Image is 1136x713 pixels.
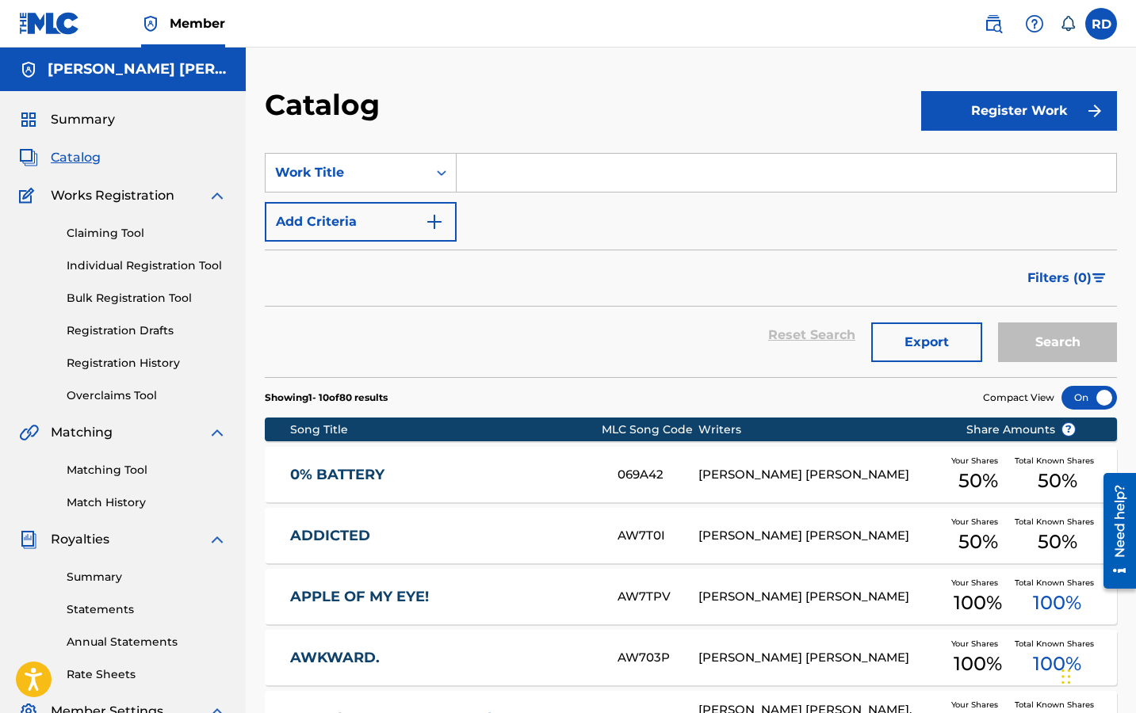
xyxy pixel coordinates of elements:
[425,212,444,231] img: 9d2ae6d4665cec9f34b9.svg
[698,466,941,484] div: [PERSON_NAME] [PERSON_NAME]
[1038,528,1077,556] span: 50 %
[275,163,418,182] div: Work Title
[67,355,227,372] a: Registration History
[1092,466,1136,597] iframe: Resource Center
[48,60,227,78] h5: Rommel Alexander Donald
[67,634,227,650] a: Annual Statements
[951,638,1004,650] span: Your Shares
[19,12,80,35] img: MLC Logo
[67,462,227,479] a: Matching Tool
[618,466,698,484] div: 069A42
[951,699,1004,711] span: Your Shares
[602,421,699,438] div: MLC Song Code
[290,421,601,438] div: Song Title
[265,87,388,123] h2: Catalog
[19,186,40,205] img: Works Registration
[618,527,698,545] div: AW7T0I
[1015,638,1100,650] span: Total Known Shares
[19,110,115,129] a: SummarySummary
[871,322,982,362] button: Export
[954,589,1002,617] span: 100 %
[19,423,39,442] img: Matching
[958,467,998,495] span: 50 %
[19,530,38,549] img: Royalties
[19,148,38,167] img: Catalog
[51,110,115,129] span: Summary
[1015,455,1100,467] span: Total Known Shares
[67,257,227,274] a: Individual Registration Tool
[19,148,101,167] a: CatalogCatalog
[1025,14,1044,33] img: help
[698,527,941,545] div: [PERSON_NAME] [PERSON_NAME]
[1033,589,1081,617] span: 100 %
[1027,269,1092,288] span: Filters ( 0 )
[1092,273,1106,283] img: filter
[618,588,698,606] div: AW7TPV
[208,530,227,549] img: expand
[290,588,596,606] a: APPLE OF MY EYE!
[170,14,225,32] span: Member
[141,14,160,33] img: Top Rightsholder
[1018,258,1117,298] button: Filters (0)
[51,148,101,167] span: Catalog
[966,421,1076,438] span: Share Amounts
[698,649,941,667] div: [PERSON_NAME] [PERSON_NAME]
[290,466,596,484] a: 0% BATTERY
[1085,101,1104,120] img: f7272a7cc735f4ea7f67.svg
[1057,637,1136,713] iframe: Chat Widget
[51,423,113,442] span: Matching
[19,60,38,79] img: Accounts
[67,494,227,511] a: Match History
[67,387,227,404] a: Overclaims Tool
[951,577,1004,589] span: Your Shares
[67,322,227,339] a: Registration Drafts
[618,649,698,667] div: AW703P
[698,421,941,438] div: Writers
[265,202,457,242] button: Add Criteria
[1085,8,1117,40] div: User Menu
[208,423,227,442] img: expand
[977,8,1009,40] a: Public Search
[208,186,227,205] img: expand
[67,666,227,683] a: Rate Sheets
[958,528,998,556] span: 50 %
[1033,650,1081,678] span: 100 %
[951,455,1004,467] span: Your Shares
[265,391,388,405] p: Showing 1 - 10 of 80 results
[1038,467,1077,495] span: 50 %
[1015,577,1100,589] span: Total Known Shares
[984,14,1003,33] img: search
[51,530,109,549] span: Royalties
[921,91,1117,131] button: Register Work
[1062,423,1075,436] span: ?
[1015,699,1100,711] span: Total Known Shares
[67,290,227,307] a: Bulk Registration Tool
[67,601,227,618] a: Statements
[951,516,1004,528] span: Your Shares
[983,391,1054,405] span: Compact View
[1060,16,1076,32] div: Notifications
[67,225,227,242] a: Claiming Tool
[265,153,1117,377] form: Search Form
[67,569,227,585] a: Summary
[290,527,596,545] a: ADDICTED
[954,650,1002,678] span: 100 %
[1019,8,1050,40] div: Help
[1015,516,1100,528] span: Total Known Shares
[19,110,38,129] img: Summary
[290,649,596,667] a: AWKWARD.
[1061,653,1071,700] div: Drag
[698,588,941,606] div: [PERSON_NAME] [PERSON_NAME]
[51,186,174,205] span: Works Registration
